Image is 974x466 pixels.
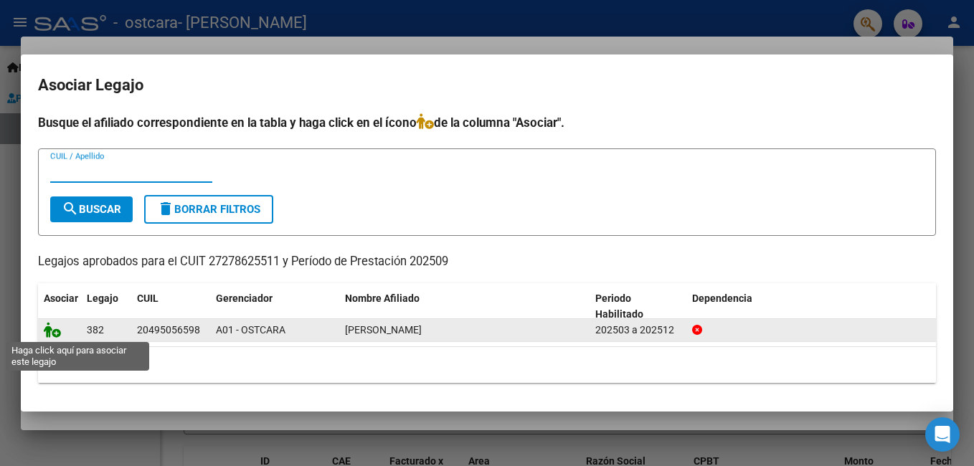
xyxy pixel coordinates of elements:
[137,322,200,338] div: 20495056598
[87,293,118,304] span: Legajo
[38,283,81,331] datatable-header-cell: Asociar
[62,203,121,216] span: Buscar
[345,324,422,336] span: BARRETO FACUNDO AGUSTIN
[157,200,174,217] mat-icon: delete
[590,283,686,331] datatable-header-cell: Periodo Habilitado
[38,253,936,271] p: Legajos aprobados para el CUIT 27278625511 y Período de Prestación 202509
[38,347,936,383] div: 1 registros
[210,283,339,331] datatable-header-cell: Gerenciador
[345,293,420,304] span: Nombre Afiliado
[50,196,133,222] button: Buscar
[144,195,273,224] button: Borrar Filtros
[216,293,273,304] span: Gerenciador
[692,293,752,304] span: Dependencia
[38,72,936,99] h2: Asociar Legajo
[339,283,590,331] datatable-header-cell: Nombre Afiliado
[686,283,937,331] datatable-header-cell: Dependencia
[44,293,78,304] span: Asociar
[157,203,260,216] span: Borrar Filtros
[595,322,681,338] div: 202503 a 202512
[131,283,210,331] datatable-header-cell: CUIL
[81,283,131,331] datatable-header-cell: Legajo
[38,113,936,132] h4: Busque el afiliado correspondiente en la tabla y haga click en el ícono de la columna "Asociar".
[137,293,159,304] span: CUIL
[595,293,643,320] span: Periodo Habilitado
[925,417,960,452] div: Open Intercom Messenger
[87,324,104,336] span: 382
[62,200,79,217] mat-icon: search
[216,324,285,336] span: A01 - OSTCARA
